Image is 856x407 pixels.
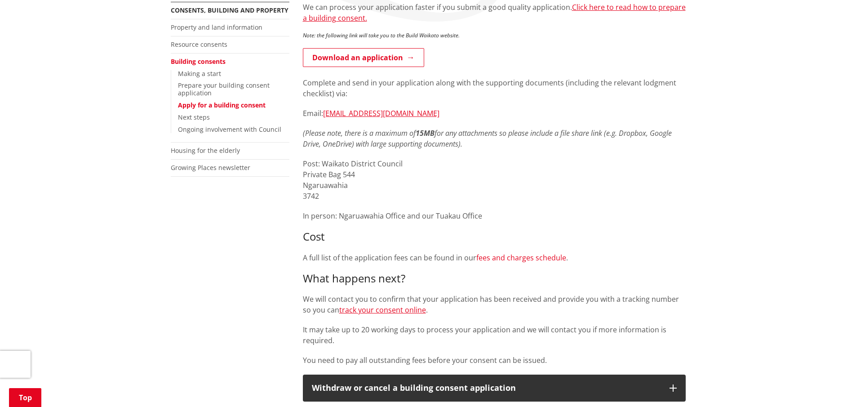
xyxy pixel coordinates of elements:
a: Prepare your building consent application [178,81,270,97]
a: Building consents [171,57,226,66]
em: Note: the following link will take you to the Build Waikato website. [303,31,460,39]
a: Growing Places newsletter [171,163,250,172]
p: It may take up to 20 working days to process your application and we will contact you if more inf... [303,324,686,346]
p: Email: [303,108,686,119]
div: Withdraw or cancel a building consent application [312,384,661,393]
a: Making a start [178,69,221,78]
a: Apply for a building consent [178,101,266,109]
a: [EMAIL_ADDRESS][DOMAIN_NAME] [323,108,439,118]
p: You need to pay all outstanding fees before your consent can be issued. [303,355,686,366]
a: Top [9,388,41,407]
a: Next steps [178,113,210,121]
h3: Cost [303,230,686,243]
a: Click here to read how to prepare a building consent. [303,2,686,23]
a: Housing for the elderly [171,146,240,155]
a: Download an application [303,48,424,67]
em: (Please note, there is a maximum of for any attachments so please include a file share link (e.g.... [303,128,672,149]
a: Resource consents [171,40,227,49]
a: fees and charges schedule [476,253,566,263]
p: We can process your application faster if you submit a good quality application. [303,2,686,23]
iframe: Messenger Launcher [815,369,847,402]
p: We will contact you to confirm that your application has been received and provide you with a tra... [303,294,686,315]
button: Withdraw or cancel a building consent application [303,375,686,402]
p: Post: Waikato District Council Private Bag 544 Ngaruawahia 3742 [303,158,686,201]
strong: 15MB [416,128,435,138]
p: Complete and send in your application along with the supporting documents (including the relevant... [303,77,686,99]
p: A full list of the application fees can be found in our . [303,252,686,263]
a: Consents, building and property [171,6,288,14]
p: In person: Ngaruawahia Office and our Tuakau Office [303,210,686,221]
a: Property and land information [171,23,262,31]
a: track your consent online [339,305,426,315]
a: Ongoing involvement with Council [178,125,281,134]
h3: What happens next? [303,272,686,285]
